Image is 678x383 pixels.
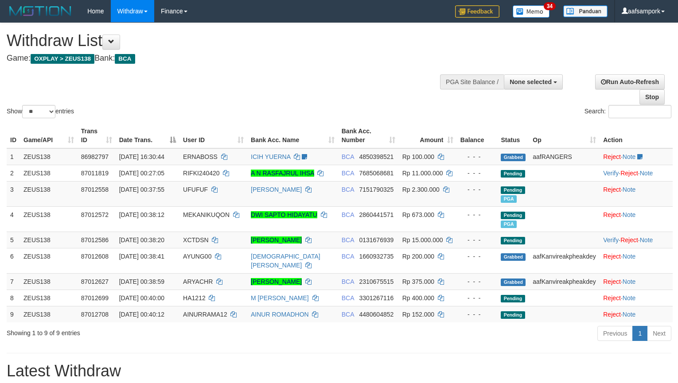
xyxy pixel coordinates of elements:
[20,273,78,290] td: ZEUS138
[251,294,309,302] a: M [PERSON_NAME]
[20,306,78,322] td: ZEUS138
[460,277,494,286] div: - - -
[501,311,525,319] span: Pending
[457,123,498,148] th: Balance
[342,236,354,244] span: BCA
[78,123,116,148] th: Trans ID: activate to sort column ascending
[402,278,434,285] span: Rp 375.000
[20,165,78,181] td: ZEUS138
[632,326,647,341] a: 1
[460,294,494,302] div: - - -
[460,152,494,161] div: - - -
[603,253,621,260] a: Reject
[600,232,673,248] td: · ·
[359,253,394,260] span: Copy 1660932735 to clipboard
[600,181,673,206] td: ·
[640,170,653,177] a: Note
[603,236,619,244] a: Verify
[623,186,636,193] a: Note
[359,170,394,177] span: Copy 7685068681 to clipboard
[119,153,164,160] span: [DATE] 16:30:44
[600,306,673,322] td: ·
[529,148,600,165] td: aafRANGERS
[251,170,314,177] a: A N RASFAJRUL IHSA
[603,153,621,160] a: Reject
[460,210,494,219] div: - - -
[247,123,338,148] th: Bank Acc. Name: activate to sort column ascending
[251,311,309,318] a: AINUR ROMADHON
[623,211,636,218] a: Note
[501,295,525,302] span: Pending
[455,5,499,18] img: Feedback.jpg
[359,153,394,160] span: Copy 4850398521 to clipboard
[600,148,673,165] td: ·
[20,232,78,248] td: ZEUS138
[119,186,164,193] span: [DATE] 00:37:55
[119,253,164,260] span: [DATE] 00:38:41
[81,294,109,302] span: 87012699
[251,236,302,244] a: [PERSON_NAME]
[623,253,636,260] a: Note
[460,236,494,244] div: - - -
[440,74,504,89] div: PGA Site Balance /
[81,236,109,244] span: 87012586
[359,186,394,193] span: Copy 7151790325 to clipboard
[7,290,20,306] td: 8
[402,186,440,193] span: Rp 2.300.000
[620,170,638,177] a: Reject
[497,123,529,148] th: Status
[529,123,600,148] th: Op: activate to sort column ascending
[603,211,621,218] a: Reject
[7,105,74,118] label: Show entries
[402,153,434,160] span: Rp 100.000
[7,248,20,273] td: 6
[342,211,354,218] span: BCA
[402,170,443,177] span: Rp 11.000.000
[251,278,302,285] a: [PERSON_NAME]
[600,206,673,232] td: ·
[31,54,94,64] span: OXPLAY > ZEUS138
[513,5,550,18] img: Button%20Memo.svg
[623,294,636,302] a: Note
[183,253,211,260] span: AYUNG00
[119,211,164,218] span: [DATE] 00:38:12
[81,311,109,318] span: 87012708
[7,206,20,232] td: 4
[639,89,665,104] a: Stop
[600,290,673,306] td: ·
[608,105,671,118] input: Search:
[460,169,494,178] div: - - -
[7,32,443,50] h1: Withdraw List
[603,186,621,193] a: Reject
[359,311,394,318] span: Copy 4480604852 to clipboard
[460,252,494,261] div: - - -
[563,5,608,17] img: panduan.png
[20,290,78,306] td: ZEUS138
[460,185,494,194] div: - - -
[501,154,526,161] span: Grabbed
[119,236,164,244] span: [DATE] 00:38:20
[603,311,621,318] a: Reject
[20,148,78,165] td: ZEUS138
[81,186,109,193] span: 87012558
[501,212,525,219] span: Pending
[183,311,227,318] span: AINURRAMA12
[81,170,109,177] span: 87011819
[7,148,20,165] td: 1
[501,221,516,228] span: Marked by aafanarl
[7,54,443,63] h4: Game: Bank:
[119,170,164,177] span: [DATE] 00:27:05
[183,153,218,160] span: ERNABOSS
[501,279,526,286] span: Grabbed
[600,248,673,273] td: ·
[179,123,247,148] th: User ID: activate to sort column ascending
[460,310,494,319] div: - - -
[20,123,78,148] th: Game/API: activate to sort column ascending
[81,211,109,218] span: 87012572
[251,211,317,218] a: DWI SAPTO HIDAYATU
[501,195,516,203] span: Marked by aafanarl
[620,236,638,244] a: Reject
[342,153,354,160] span: BCA
[183,170,220,177] span: RIFKI240420
[183,186,208,193] span: UFUFUF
